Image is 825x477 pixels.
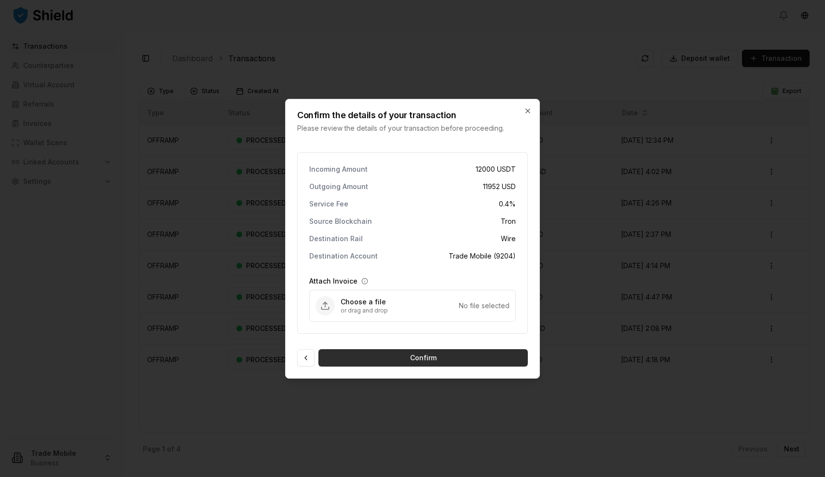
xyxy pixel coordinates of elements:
span: Wire [501,234,516,244]
p: Choose a file [341,297,459,307]
p: Destination Rail [309,235,363,242]
p: Outgoing Amount [309,183,368,190]
div: Upload Attach Invoice [309,290,516,322]
span: 11952 USD [483,182,516,191]
h2: Confirm the details of your transaction [297,111,509,120]
span: 0.4 % [499,199,516,209]
div: No file selected [459,301,509,311]
span: Tron [501,217,516,226]
p: Destination Account [309,253,378,259]
p: Please review the details of your transaction before proceeding. [297,123,509,133]
p: Incoming Amount [309,166,368,173]
span: 12000 USDT [476,164,516,174]
button: Confirm [318,349,528,367]
span: Trade Mobile (9204) [449,251,516,261]
label: Attach Invoice [309,276,357,286]
p: Service Fee [309,201,348,207]
p: Source Blockchain [309,218,372,225]
p: or drag and drop [341,307,459,314]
